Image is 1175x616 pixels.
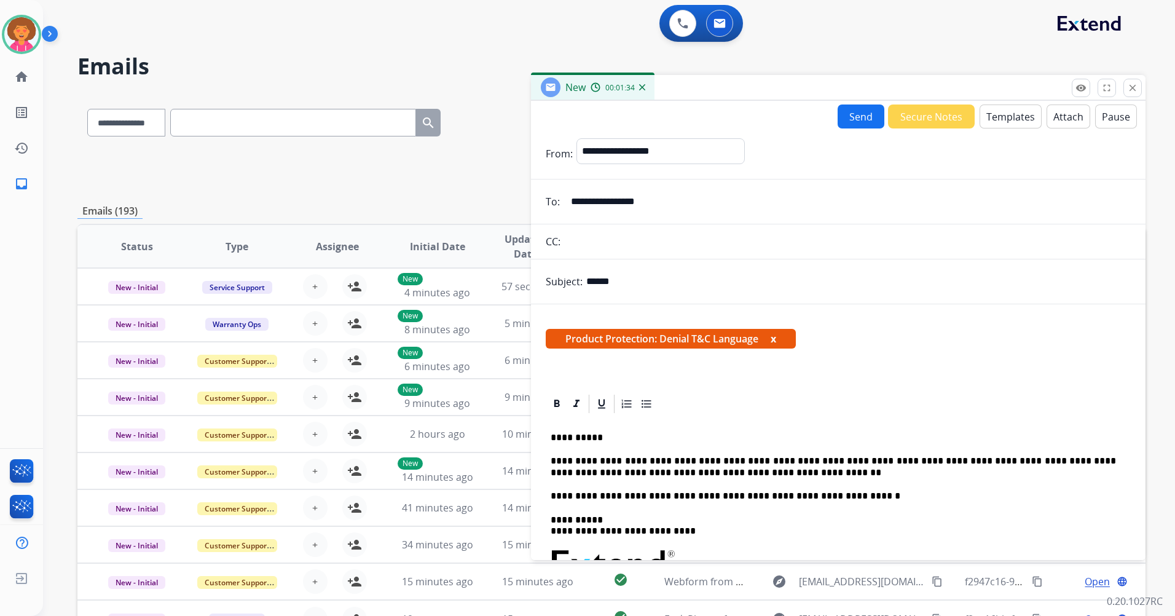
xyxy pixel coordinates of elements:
button: + [303,459,328,483]
span: f2947c16-91a1-4436-9949-7f274a0f4396 [965,575,1146,588]
div: Italic [567,395,586,413]
button: + [303,496,328,520]
span: Customer Support [197,576,277,589]
mat-icon: content_copy [932,576,943,587]
span: 8 minutes ago [404,323,470,336]
button: + [303,385,328,409]
button: + [303,311,328,336]
span: 15 minutes ago [402,575,473,588]
mat-icon: remove_red_eye [1075,82,1087,93]
span: 6 minutes ago [505,353,570,367]
button: + [303,274,328,299]
span: New - Initial [108,539,165,552]
span: New - Initial [108,465,165,478]
span: Open [1085,574,1110,589]
div: Underline [592,395,611,413]
mat-icon: history [14,141,29,156]
mat-icon: person_add [347,500,362,515]
mat-icon: explore [772,574,787,589]
span: + [312,537,318,552]
span: + [312,500,318,515]
span: New - Initial [108,355,165,368]
button: Templates [980,105,1042,128]
mat-icon: person_add [347,574,362,589]
mat-icon: person_add [347,353,362,368]
button: + [303,348,328,373]
span: 4 minutes ago [404,286,470,299]
mat-icon: person_add [347,390,362,405]
p: New [398,347,423,359]
p: New [398,384,423,396]
span: Customer Support [197,355,277,368]
span: 9 minutes ago [505,390,570,404]
span: New - Initial [108,318,165,331]
mat-icon: person_add [347,464,362,478]
span: Customer Support [197,465,277,478]
h2: Emails [77,54,1146,79]
p: To: [546,194,560,209]
mat-icon: person_add [347,427,362,441]
p: 0.20.1027RC [1107,594,1163,609]
button: Attach [1047,105,1090,128]
span: 41 minutes ago [402,501,473,515]
span: New - Initial [108,281,165,294]
p: Subject: [546,274,583,289]
span: Customer Support [197,502,277,515]
button: x [771,331,776,346]
span: Warranty Ops [205,318,269,331]
span: Type [226,239,248,254]
span: 15 minutes ago [502,538,573,551]
span: 14 minutes ago [502,501,573,515]
span: Initial Date [410,239,465,254]
mat-icon: content_copy [1032,576,1043,587]
button: Pause [1095,105,1137,128]
button: Secure Notes [888,105,975,128]
div: Bold [548,395,566,413]
span: + [312,279,318,294]
mat-icon: person_add [347,316,362,331]
span: New - Initial [108,392,165,405]
span: 10 minutes ago [502,427,573,441]
span: New - Initial [108,502,165,515]
span: Updated Date [498,232,553,261]
span: New - Initial [108,576,165,589]
span: 14 minutes ago [402,470,473,484]
span: [EMAIL_ADDRESS][DOMAIN_NAME] [799,574,925,589]
p: New [398,310,423,322]
span: Product Protection: Denial T&C Language [546,329,796,349]
span: + [312,574,318,589]
mat-icon: person_add [347,279,362,294]
span: 14 minutes ago [502,464,573,478]
span: 6 minutes ago [404,360,470,373]
span: Customer Support [197,428,277,441]
button: + [303,422,328,446]
span: 2 hours ago [410,427,465,441]
p: New [398,273,423,285]
p: New [398,457,423,470]
span: 00:01:34 [605,83,635,93]
span: 34 minutes ago [402,538,473,551]
img: avatar [4,17,39,52]
span: Webform from [EMAIL_ADDRESS][DOMAIN_NAME] on [DATE] [664,575,943,588]
button: Send [838,105,884,128]
mat-icon: inbox [14,176,29,191]
button: + [303,532,328,557]
p: From: [546,146,573,161]
p: CC: [546,234,560,249]
span: 57 seconds ago [501,280,573,293]
span: + [312,390,318,405]
span: Assignee [316,239,359,254]
span: + [312,427,318,441]
span: Customer Support [197,392,277,405]
mat-icon: list_alt [14,105,29,120]
mat-icon: language [1117,576,1128,587]
span: New - Initial [108,428,165,441]
span: 9 minutes ago [404,397,470,410]
p: Emails (193) [77,203,143,219]
span: + [312,353,318,368]
mat-icon: check_circle [613,572,628,587]
mat-icon: person_add [347,537,362,552]
div: Bullet List [637,395,656,413]
span: Customer Support [197,539,277,552]
span: 5 minutes ago [505,317,570,330]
